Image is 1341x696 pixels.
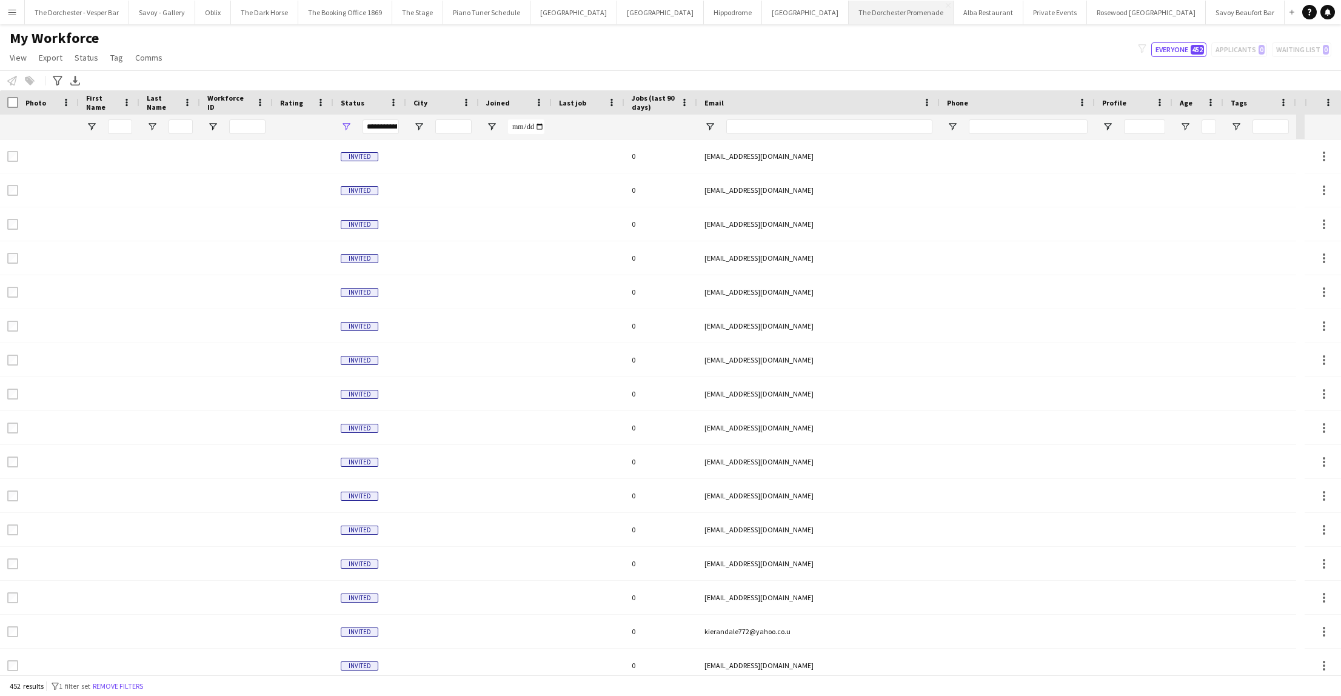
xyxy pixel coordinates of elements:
span: Phone [947,98,968,107]
span: Invited [341,526,378,535]
div: [EMAIL_ADDRESS][DOMAIN_NAME] [697,343,940,376]
button: The Stage [392,1,443,24]
button: Rosewood [GEOGRAPHIC_DATA] [1087,1,1206,24]
div: [EMAIL_ADDRESS][DOMAIN_NAME] [697,479,940,512]
div: [EMAIL_ADDRESS][DOMAIN_NAME] [697,581,940,614]
button: Everyone452 [1151,42,1206,57]
div: 0 [624,343,697,376]
span: Photo [25,98,46,107]
span: View [10,52,27,63]
button: Piano Tuner Schedule [443,1,530,24]
span: Comms [135,52,162,63]
div: 0 [624,479,697,512]
button: [GEOGRAPHIC_DATA] [762,1,849,24]
div: kierandale772@yahoo.co.u [697,615,940,648]
app-action-btn: Advanced filters [50,73,65,88]
input: Row Selection is disabled for this row (unchecked) [7,355,18,366]
span: Invited [341,390,378,399]
input: Row Selection is disabled for this row (unchecked) [7,558,18,569]
span: Workforce ID [207,93,251,112]
span: Invited [341,627,378,637]
button: Open Filter Menu [1231,121,1242,132]
button: Open Filter Menu [1180,121,1191,132]
span: Invited [341,254,378,263]
input: Row Selection is disabled for this row (unchecked) [7,219,18,230]
span: Invited [341,492,378,501]
span: First Name [86,93,118,112]
button: Oblix [195,1,231,24]
span: Invited [341,458,378,467]
div: 0 [624,173,697,207]
div: [EMAIL_ADDRESS][DOMAIN_NAME] [697,377,940,410]
button: [GEOGRAPHIC_DATA] [530,1,617,24]
button: Open Filter Menu [486,121,497,132]
button: Remove filters [90,680,145,693]
button: Open Filter Menu [947,121,958,132]
input: Row Selection is disabled for this row (unchecked) [7,389,18,400]
input: Workforce ID Filter Input [229,119,266,134]
div: 0 [624,649,697,682]
span: Joined [486,98,510,107]
div: 0 [624,309,697,343]
input: Row Selection is disabled for this row (unchecked) [7,423,18,433]
div: [EMAIL_ADDRESS][DOMAIN_NAME] [697,445,940,478]
span: Status [75,52,98,63]
div: 0 [624,377,697,410]
input: Email Filter Input [726,119,932,134]
a: Export [34,50,67,65]
div: [EMAIL_ADDRESS][DOMAIN_NAME] [697,649,940,682]
button: Private Events [1023,1,1087,24]
a: Tag [105,50,128,65]
div: [EMAIL_ADDRESS][DOMAIN_NAME] [697,547,940,580]
button: The Dorchester Promenade [849,1,954,24]
span: Email [704,98,724,107]
div: [EMAIL_ADDRESS][DOMAIN_NAME] [697,275,940,309]
div: [EMAIL_ADDRESS][DOMAIN_NAME] [697,513,940,546]
span: Invited [341,356,378,365]
div: 0 [624,275,697,309]
input: Row Selection is disabled for this row (unchecked) [7,151,18,162]
button: The Dark Horse [231,1,298,24]
input: Phone Filter Input [969,119,1088,134]
input: First Name Filter Input [108,119,132,134]
span: Rating [280,98,303,107]
div: 0 [624,513,697,546]
div: 0 [624,581,697,614]
span: My Workforce [10,29,99,47]
a: Comms [130,50,167,65]
span: Invited [341,661,378,671]
span: 1 filter set [59,681,90,691]
button: [GEOGRAPHIC_DATA] [617,1,704,24]
button: Open Filter Menu [147,121,158,132]
input: Age Filter Input [1202,119,1216,134]
input: Row Selection is disabled for this row (unchecked) [7,321,18,332]
button: Open Filter Menu [86,121,97,132]
input: Profile Filter Input [1124,119,1165,134]
input: Row Selection is disabled for this row (unchecked) [7,626,18,637]
button: Alba Restaurant [954,1,1023,24]
span: Jobs (last 90 days) [632,93,675,112]
input: Row Selection is disabled for this row (unchecked) [7,287,18,298]
input: Row Selection is disabled for this row (unchecked) [7,524,18,535]
input: Row Selection is disabled for this row (unchecked) [7,592,18,603]
span: Profile [1102,98,1126,107]
button: Savoy - Gallery [129,1,195,24]
span: Tags [1231,98,1247,107]
button: Open Filter Menu [207,121,218,132]
a: View [5,50,32,65]
input: Joined Filter Input [508,119,544,134]
button: Open Filter Menu [413,121,424,132]
span: Invited [341,424,378,433]
input: Last Name Filter Input [169,119,193,134]
span: Export [39,52,62,63]
app-action-btn: Export XLSX [68,73,82,88]
button: Hippodrome [704,1,762,24]
span: Status [341,98,364,107]
div: 0 [624,445,697,478]
div: [EMAIL_ADDRESS][DOMAIN_NAME] [697,241,940,275]
button: Open Filter Menu [704,121,715,132]
span: Invited [341,288,378,297]
div: 0 [624,241,697,275]
div: 0 [624,411,697,444]
span: 452 [1191,45,1204,55]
